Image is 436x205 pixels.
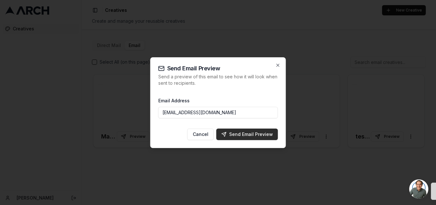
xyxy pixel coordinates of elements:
[158,65,278,72] h2: Send Email Preview
[158,107,278,118] input: Enter email address to receive preview
[158,74,278,86] p: Send a preview of this email to see how it will look when sent to recipients.
[158,98,190,103] label: Email Address
[216,129,278,140] button: Send Email Preview
[187,129,214,140] button: Cancel
[222,131,273,138] div: Send Email Preview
